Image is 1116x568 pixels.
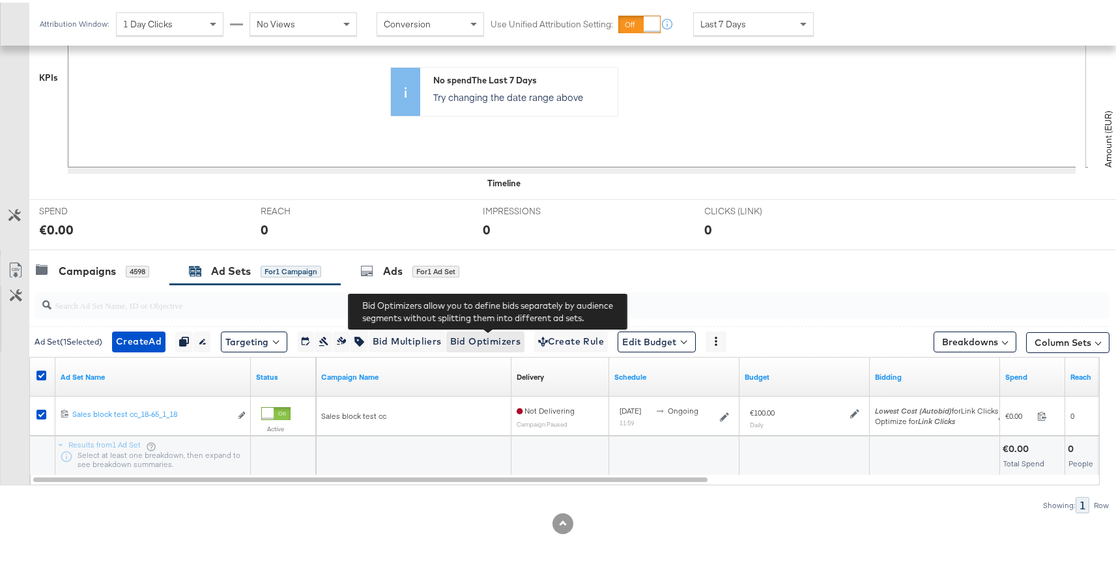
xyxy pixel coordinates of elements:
[668,403,698,413] span: ongoing
[1076,494,1089,511] div: 1
[491,16,613,28] label: Use Unified Attribution Setting:
[450,331,521,347] span: Bid Optimizers
[412,263,459,275] div: for 1 Ad Set
[1005,408,1032,418] span: €0.00
[750,418,764,426] sub: Daily
[750,405,775,416] div: €100.00
[256,369,311,380] a: Shows the current state of your Ad Set.
[1003,440,1033,453] div: €0.00
[211,261,251,276] div: Ad Sets
[1042,498,1076,507] div: Showing:
[261,218,269,236] div: 0
[1068,440,1078,453] div: 0
[39,17,109,26] div: Attribution Window:
[875,403,999,413] span: for Link Clicks
[705,218,713,236] div: 0
[700,16,746,27] span: Last 7 Days
[875,403,952,413] em: Lowest Cost (Autobid)
[221,329,287,350] button: Targeting
[745,369,865,380] a: Shows the current budget of Ad Set.
[1005,369,1060,380] a: The total amount spent to date.
[112,329,165,350] button: CreateAd
[433,72,611,84] div: No spend The Last 7 Days
[261,422,291,431] label: Active
[934,329,1016,350] button: Breakdowns
[39,203,137,215] span: SPEND
[72,406,231,417] div: Sales block test cc_18-65_1_18
[123,16,173,27] span: 1 Day Clicks
[875,414,999,424] div: Optimize for
[1026,330,1109,350] button: Column Sets
[35,334,102,345] div: Ad Set ( 1 Selected)
[368,329,446,350] button: Bid Multipliers
[433,88,611,101] p: Try changing the date range above
[517,369,544,380] a: Reflects the ability of your Ad Set to achieve delivery based on ad states, schedule and budget.
[618,329,696,350] button: Edit Budget
[51,285,1012,310] input: Search Ad Set Name, ID or Objective
[620,416,634,424] sub: 11:59
[261,263,321,275] div: for 1 Campaign
[517,403,575,413] span: Not Delivering
[373,331,442,347] span: Bid Multipliers
[261,203,359,215] span: REACH
[61,369,246,380] a: Your Ad Set name.
[321,369,506,380] a: Your campaign name.
[116,331,162,347] span: Create Ad
[483,203,580,215] span: IMPRESSIONS
[875,369,995,380] a: Shows your bid and optimisation settings for this Ad Set.
[483,218,491,236] div: 0
[72,406,231,420] a: Sales block test cc_18-65_1_18
[1070,408,1074,418] span: 0
[918,414,955,423] em: Link Clicks
[384,16,431,27] span: Conversion
[321,408,386,418] span: Sales block test cc
[1093,498,1109,507] div: Row
[614,369,734,380] a: Shows when your Ad Set is scheduled to deliver.
[538,331,604,347] span: Create Rule
[705,203,803,215] span: CLICKS (LINK)
[517,418,567,425] sub: Campaign Paused
[59,261,116,276] div: Campaigns
[257,16,295,27] span: No Views
[39,218,74,236] div: €0.00
[383,261,403,276] div: Ads
[1003,456,1044,466] span: Total Spend
[517,369,544,380] div: Delivery
[126,263,149,275] div: 4598
[620,403,641,413] span: [DATE]
[1068,456,1093,466] span: People
[534,329,608,350] button: Create Rule
[446,329,525,350] button: Bid Optimizers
